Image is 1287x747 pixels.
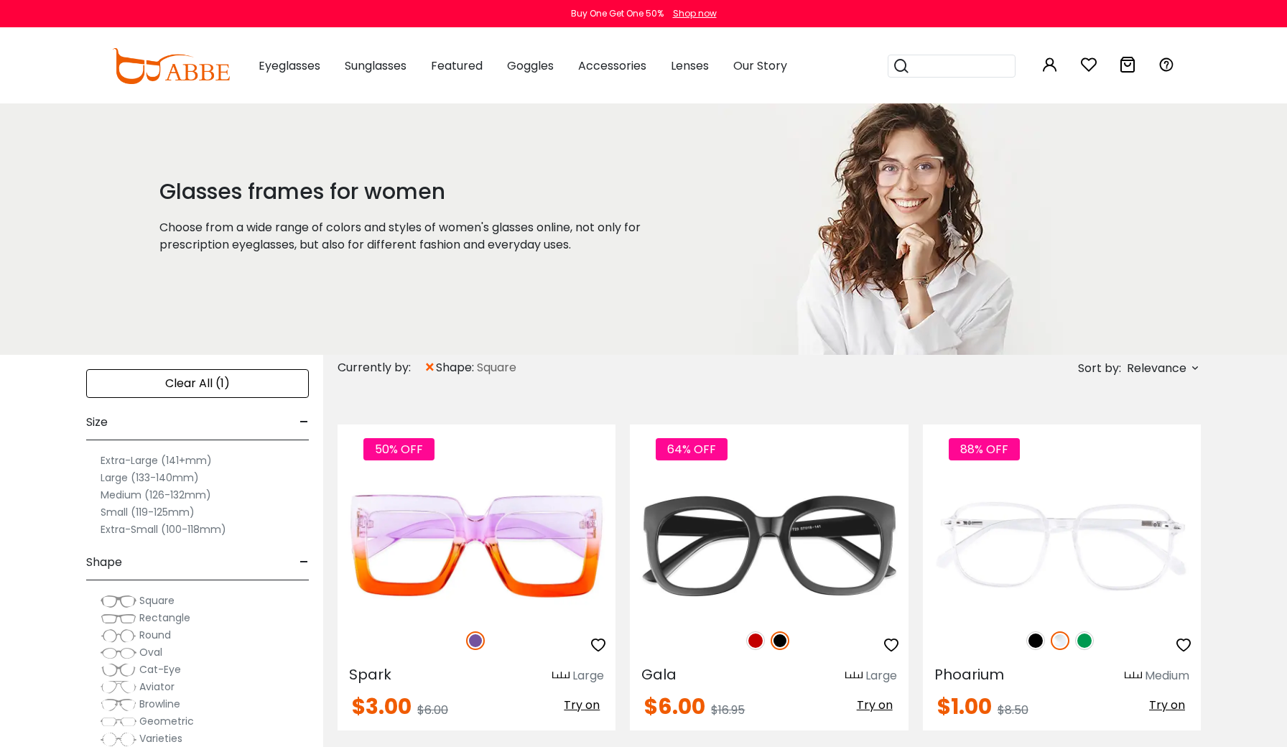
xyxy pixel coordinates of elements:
[1145,667,1189,685] div: Medium
[937,691,992,722] span: $1.00
[101,521,226,538] label: Extra-Small (100-118mm)
[299,405,309,440] span: -
[101,663,136,677] img: Cat-Eye.png
[363,438,435,460] span: 50% OFF
[571,7,664,20] div: Buy One Get One 50%
[101,732,136,747] img: Varieties.png
[845,671,863,682] img: size ruler
[101,469,199,486] label: Large (133-140mm)
[417,702,448,718] span: $6.00
[564,697,600,713] span: Try on
[477,359,516,376] span: Square
[998,702,1028,718] span: $8.50
[436,359,477,376] span: shape:
[507,57,554,74] span: Goggles
[101,452,212,469] label: Extra-Large (141+mm)
[1075,631,1094,650] img: Green
[1149,697,1185,713] span: Try on
[139,731,182,746] span: Varieties
[572,667,604,685] div: Large
[139,679,175,694] span: Aviator
[656,438,728,460] span: 64% OFF
[552,671,570,682] img: size ruler
[718,103,1083,355] img: glasses frames for women
[673,7,717,20] div: Shop now
[1127,356,1186,381] span: Relevance
[857,697,893,713] span: Try on
[101,646,136,660] img: Oval.png
[338,476,615,616] img: Purple Spark - Plastic ,Universal Bridge Fit
[349,664,391,685] span: Spark
[299,545,309,580] span: -
[1125,671,1142,682] img: size ruler
[86,369,309,398] div: Clear All (1)
[630,476,908,616] img: Black Gala - Plastic ,Universal Bridge Fit
[139,714,194,728] span: Geometric
[771,631,789,650] img: Black
[559,696,604,715] button: Try on
[101,611,136,626] img: Rectangle.png
[641,664,677,685] span: Gala
[159,179,682,205] h1: Glasses frames for women
[865,667,897,685] div: Large
[259,57,320,74] span: Eyeglasses
[1051,631,1069,650] img: Clear
[139,662,181,677] span: Cat-Eye
[578,57,646,74] span: Accessories
[424,355,436,381] span: ×
[139,611,190,625] span: Rectangle
[431,57,483,74] span: Featured
[852,696,897,715] button: Try on
[923,476,1201,616] img: Fclear Phoarium - Plastic ,Universal Bridge Fit
[139,645,162,659] span: Oval
[666,7,717,19] a: Shop now
[101,697,136,712] img: Browline.png
[338,355,424,381] div: Currently by:
[101,715,136,729] img: Geometric.png
[949,438,1020,460] span: 88% OFF
[139,628,171,642] span: Round
[101,594,136,608] img: Square.png
[733,57,787,74] span: Our Story
[86,545,122,580] span: Shape
[466,631,485,650] img: Purple
[101,486,211,504] label: Medium (126-132mm)
[934,664,1004,685] span: Phoarium
[101,680,136,695] img: Aviator.png
[159,219,682,254] p: Choose from a wide range of colors and styles of women's glasses online, not only for prescriptio...
[86,405,108,440] span: Size
[1145,696,1189,715] button: Try on
[112,48,230,84] img: abbeglasses.com
[644,691,705,722] span: $6.00
[345,57,406,74] span: Sunglasses
[139,593,175,608] span: Square
[352,691,412,722] span: $3.00
[139,697,180,711] span: Browline
[711,702,745,718] span: $16.95
[671,57,709,74] span: Lenses
[101,628,136,643] img: Round.png
[1026,631,1045,650] img: Black
[1078,360,1121,376] span: Sort by:
[101,504,195,521] label: Small (119-125mm)
[746,631,765,650] img: Red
